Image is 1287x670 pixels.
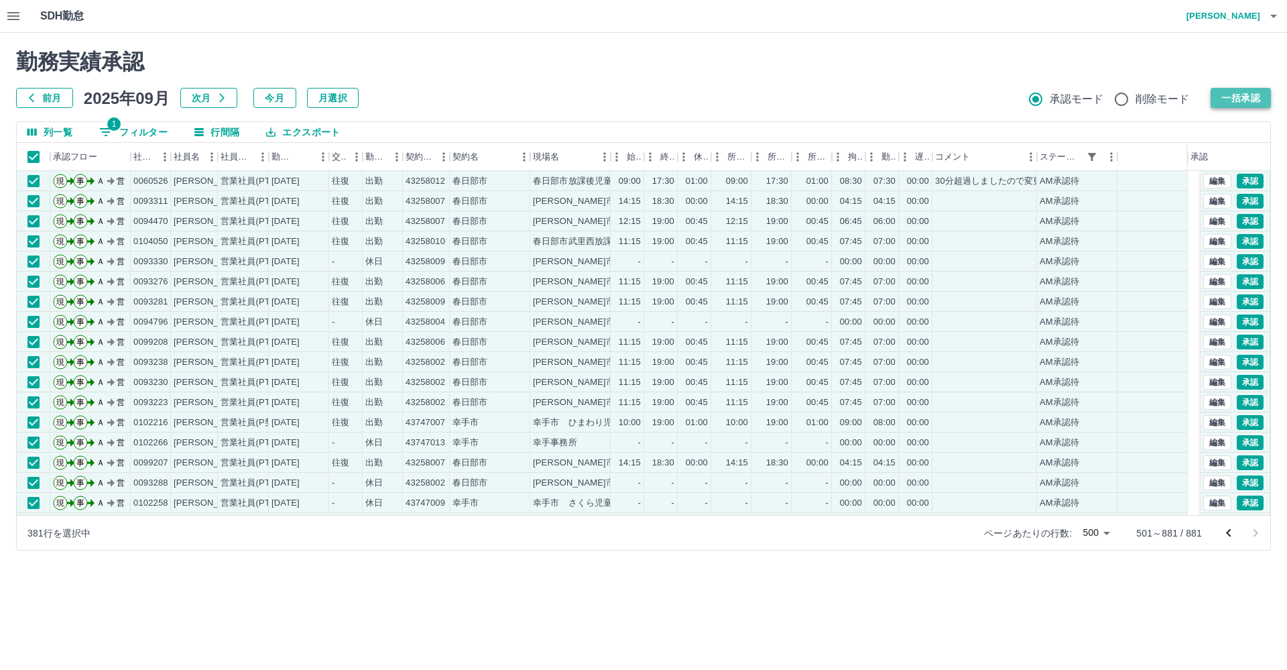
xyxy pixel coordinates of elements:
[332,336,349,349] div: 往復
[1203,254,1231,269] button: 編集
[184,122,250,142] button: 行間隔
[873,175,896,188] div: 07:30
[56,277,64,286] text: 現
[745,256,748,268] div: -
[271,276,300,288] div: [DATE]
[726,276,748,288] div: 11:15
[155,147,175,167] button: メニュー
[452,215,488,228] div: 春日部市
[452,256,488,268] div: 春日部市
[627,143,641,171] div: 始業
[686,215,708,228] div: 00:45
[806,215,829,228] div: 00:45
[1040,215,1079,228] div: AM承認待
[533,175,665,188] div: 春日部市放課後児童クラブ事務局
[1203,335,1231,349] button: 編集
[873,316,896,329] div: 00:00
[848,143,863,171] div: 拘束
[452,235,488,248] div: 春日部市
[1237,174,1264,188] button: 承認
[935,175,1068,188] div: 30分超過しましたので変更あり。
[1101,147,1121,167] button: メニュー
[1083,148,1101,166] button: フィルター表示
[329,143,363,171] div: 交通費
[76,277,84,286] text: 事
[932,143,1037,171] div: コメント
[452,175,488,188] div: 春日部市
[533,143,559,171] div: 現場名
[530,143,611,171] div: 現場名
[452,195,488,208] div: 春日部市
[638,316,641,329] div: -
[76,317,84,327] text: 事
[533,256,767,268] div: [PERSON_NAME]市[PERSON_NAME]放課後児童クラブ２
[365,256,383,268] div: 休日
[452,143,479,171] div: 契約名
[840,316,862,329] div: 00:00
[1203,415,1231,430] button: 編集
[678,143,711,171] div: 休憩
[644,143,678,171] div: 終業
[1188,143,1258,171] div: 承認
[406,195,445,208] div: 43258007
[271,143,294,171] div: 勤務日
[907,296,929,309] div: 00:00
[1237,294,1264,309] button: 承認
[1237,274,1264,289] button: 承認
[1237,435,1264,450] button: 承認
[1203,294,1231,309] button: 編集
[726,175,748,188] div: 09:00
[117,257,125,266] text: 営
[1237,476,1264,490] button: 承認
[652,175,674,188] div: 17:30
[365,296,383,309] div: 出勤
[686,296,708,309] div: 00:45
[766,296,788,309] div: 19:00
[533,195,758,208] div: [PERSON_NAME]市[PERSON_NAME]放課後児童クラブ
[766,235,788,248] div: 19:00
[840,235,862,248] div: 07:45
[332,143,347,171] div: 交通費
[221,336,291,349] div: 営業社員(PT契約)
[619,195,641,208] div: 14:15
[97,277,105,286] text: Ａ
[332,215,349,228] div: 往復
[56,237,64,246] text: 現
[1203,455,1231,470] button: 編集
[97,176,105,186] text: Ａ
[133,143,155,171] div: 社員番号
[332,316,334,329] div: -
[1040,316,1079,329] div: AM承認待
[1237,214,1264,229] button: 承認
[97,197,105,206] text: Ａ
[56,197,64,206] text: 現
[792,143,832,171] div: 所定休憩
[133,195,168,208] div: 0093311
[840,195,862,208] div: 04:15
[907,235,929,248] div: 00:00
[686,235,708,248] div: 00:45
[56,217,64,226] text: 現
[332,235,349,248] div: 往復
[907,276,929,288] div: 00:00
[221,195,291,208] div: 営業社員(PT契約)
[347,147,367,167] button: メニュー
[840,175,862,188] div: 08:30
[365,215,383,228] div: 出勤
[174,143,200,171] div: 社員名
[619,175,641,188] div: 09:00
[766,175,788,188] div: 17:30
[1083,148,1101,166] div: 1件のフィルターを適用中
[221,316,291,329] div: 営業社員(PT契約)
[406,296,445,309] div: 43258009
[450,143,530,171] div: 契約名
[97,317,105,327] text: Ａ
[403,143,450,171] div: 契約コード
[221,235,291,248] div: 営業社員(PT契約)
[533,235,674,248] div: 春日部市武里西放課後児童クラブ１
[271,235,300,248] div: [DATE]
[332,256,334,268] div: -
[133,296,168,309] div: 0093281
[97,217,105,226] text: Ａ
[174,175,247,188] div: [PERSON_NAME]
